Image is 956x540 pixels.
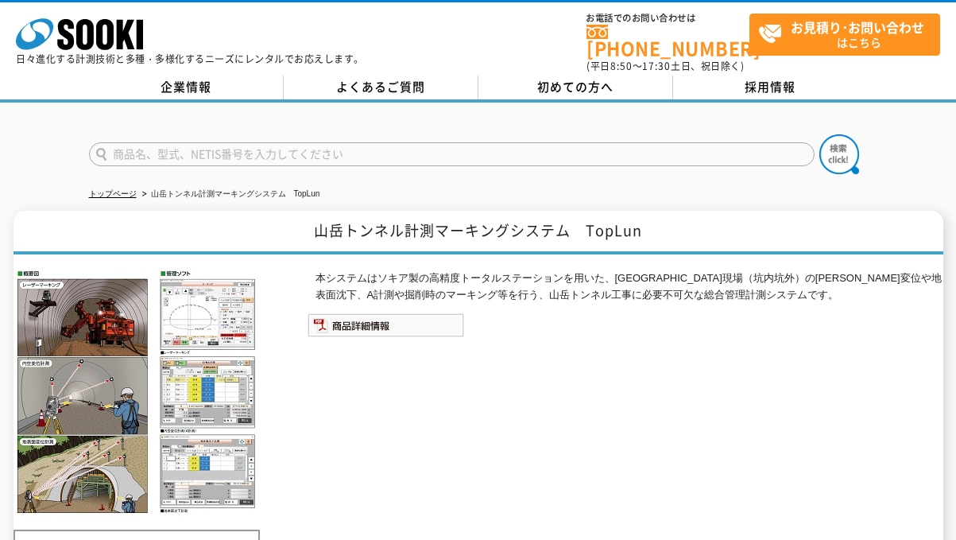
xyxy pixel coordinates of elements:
[315,270,943,304] p: 本システムはソキア製の高精度トータルステーションを用いた、[GEOGRAPHIC_DATA]現場（坑内坑外）の[PERSON_NAME]変位や地表面沈下、A計測や掘削時のマーキング等を行う、山岳...
[139,186,320,203] li: 山岳トンネル計測マーキングシステム TopLun
[478,76,673,99] a: 初めての方へ
[14,211,943,254] h1: 山岳トンネル計測マーキングシステム TopLun
[89,189,137,198] a: トップページ
[14,270,260,514] img: 山岳トンネル計測マーキングシステム TopLun
[284,76,478,99] a: よくあるご質問
[791,17,924,37] strong: お見積り･お問い合わせ
[89,76,284,99] a: 企業情報
[586,25,749,57] a: [PHONE_NUMBER]
[642,59,671,73] span: 17:30
[749,14,940,56] a: お見積り･お問い合わせはこちら
[89,142,815,166] input: 商品名、型式、NETIS番号を入力してください
[758,14,939,54] span: はこちら
[537,78,613,95] span: 初めての方へ
[308,323,464,335] a: 商品詳細情報システム
[819,134,859,174] img: btn_search.png
[586,14,749,23] span: お電話でのお問い合わせは
[308,313,464,337] img: 商品詳細情報システム
[673,76,868,99] a: 採用情報
[16,54,364,64] p: 日々進化する計測技術と多種・多様化するニーズにレンタルでお応えします。
[610,59,633,73] span: 8:50
[586,59,744,73] span: (平日 ～ 土日、祝日除く)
